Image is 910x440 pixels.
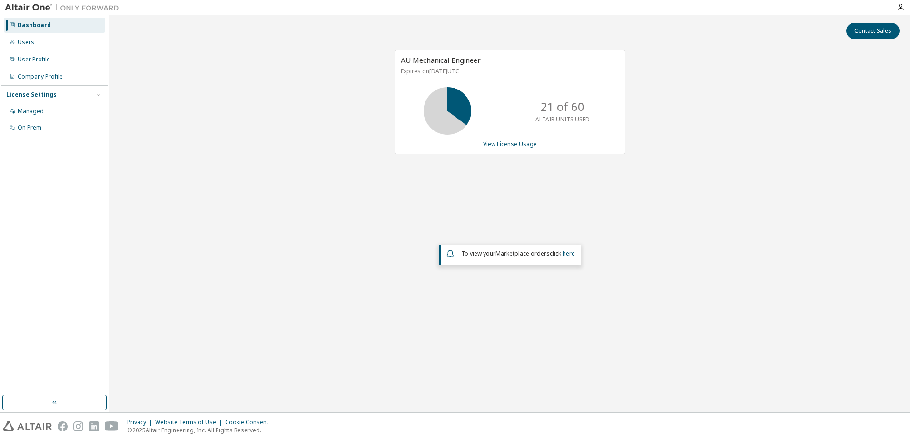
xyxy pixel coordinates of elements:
a: here [563,250,575,258]
span: AU Mechanical Engineer [401,55,481,65]
img: facebook.svg [58,421,68,431]
img: altair_logo.svg [3,421,52,431]
div: On Prem [18,124,41,131]
p: ALTAIR UNITS USED [535,115,590,123]
div: Dashboard [18,21,51,29]
a: View License Usage [483,140,537,148]
button: Contact Sales [846,23,900,39]
img: Altair One [5,3,124,12]
p: © 2025 Altair Engineering, Inc. All Rights Reserved. [127,426,274,434]
em: Marketplace orders [495,250,550,258]
img: instagram.svg [73,421,83,431]
div: Company Profile [18,73,63,80]
div: Managed [18,108,44,115]
div: Cookie Consent [225,419,274,426]
div: Privacy [127,419,155,426]
span: To view your click [461,250,575,258]
img: youtube.svg [105,421,119,431]
img: linkedin.svg [89,421,99,431]
p: 21 of 60 [541,99,584,115]
div: User Profile [18,56,50,63]
div: License Settings [6,91,57,99]
div: Users [18,39,34,46]
p: Expires on [DATE] UTC [401,67,617,75]
div: Website Terms of Use [155,419,225,426]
